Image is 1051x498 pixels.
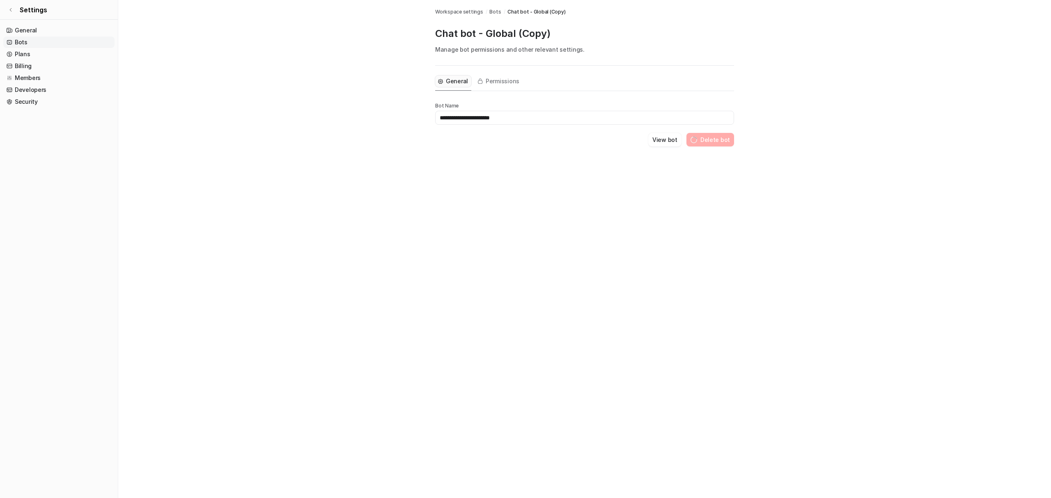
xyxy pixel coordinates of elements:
a: Billing [3,60,115,72]
a: Members [3,72,115,84]
button: Delete bot [686,133,734,146]
span: / [486,8,487,16]
a: Bots [489,8,501,16]
button: General [435,75,471,87]
span: Permissions [486,77,519,85]
span: / [504,8,505,16]
a: Workspace settings [435,8,483,16]
a: General [3,25,115,36]
span: Settings [20,5,47,15]
a: Plans [3,48,115,60]
p: Manage bot permissions and other relevant settings. [435,45,734,54]
span: Chat bot - Global (Copy) [507,8,565,16]
a: Bots [3,37,115,48]
p: Chat bot - Global (Copy) [435,27,734,40]
a: Security [3,96,115,107]
button: Permissions [475,75,523,87]
span: General [446,77,468,85]
button: View bot [648,133,682,146]
nav: Tabs [435,72,523,91]
p: Bot Name [435,103,734,109]
a: Developers [3,84,115,96]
